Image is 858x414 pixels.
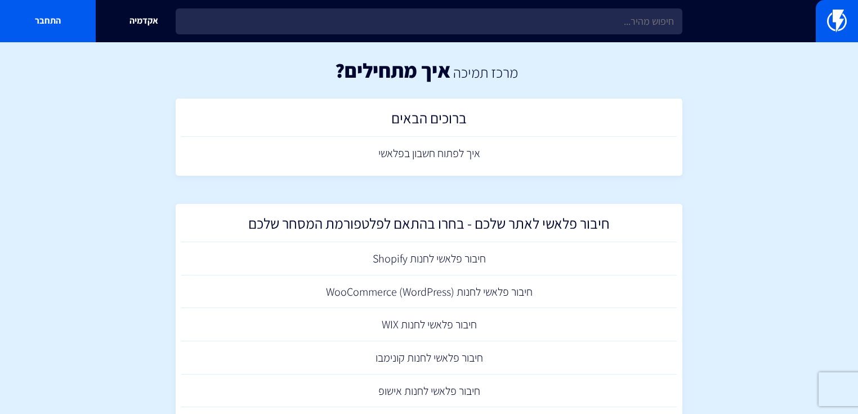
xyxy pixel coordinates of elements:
a: חיבור פלאשי לחנות קונימבו [181,341,677,375]
a: איך לפתוח חשבון בפלאשי [181,137,677,170]
h2: ברוכים הבאים [187,110,671,132]
a: חיבור פלאשי לאתר שלכם - בחרו בהתאם לפלטפורמת המסחר שלכם [181,210,677,243]
a: חיבור פלאשי לחנות WIX [181,308,677,341]
a: מרכז תמיכה [453,63,518,82]
a: חיבור פלאשי לחנות Shopify [181,242,677,275]
h1: איך מתחילים? [335,59,450,82]
input: חיפוש מהיר... [176,8,682,34]
a: חיבור פלאשי לחנות אישופ [181,375,677,408]
a: ברוכים הבאים [181,104,677,137]
a: חיבור פלאשי לחנות (WooCommerce (WordPress [181,275,677,309]
h2: חיבור פלאשי לאתר שלכם - בחרו בהתאם לפלטפורמת המסחר שלכם [187,215,671,237]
